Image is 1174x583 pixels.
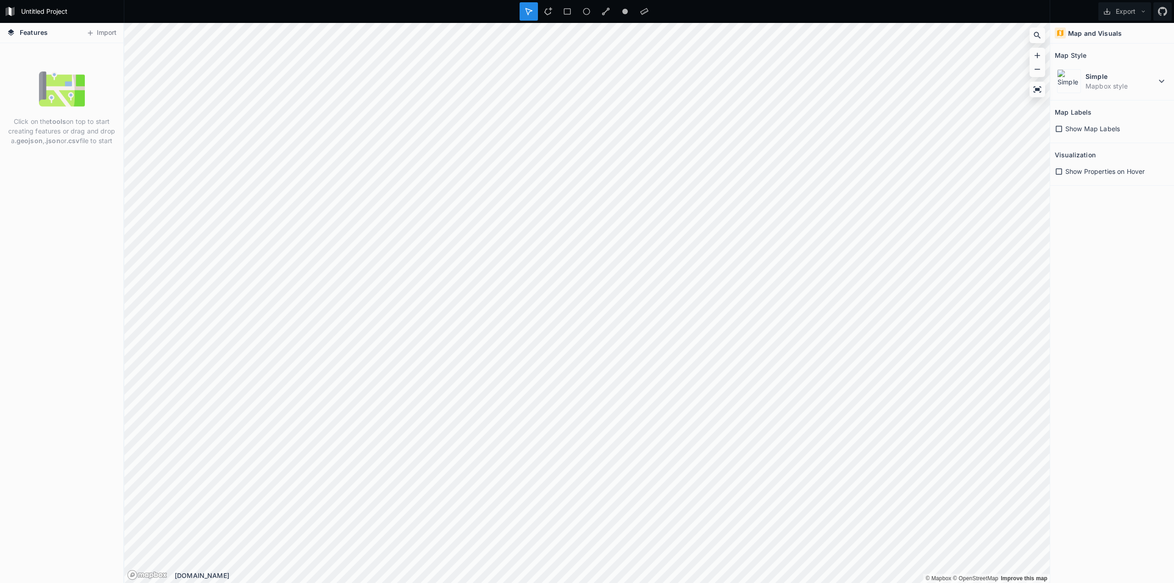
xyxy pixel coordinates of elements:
[15,137,43,144] strong: .geojson
[20,28,48,37] span: Features
[1055,48,1086,62] h2: Map Style
[925,575,951,582] a: Mapbox
[1098,2,1151,21] button: Export
[1001,575,1047,582] a: Map feedback
[1085,72,1156,81] dt: Simple
[1057,69,1081,93] img: Simple
[82,26,121,40] button: Import
[1065,167,1145,176] span: Show Properties on Hover
[39,66,85,112] img: empty
[953,575,998,582] a: OpenStreetMap
[44,137,61,144] strong: .json
[1068,28,1122,38] h4: Map and Visuals
[1065,124,1120,133] span: Show Map Labels
[1085,81,1156,91] dd: Mapbox style
[66,137,80,144] strong: .csv
[50,117,66,125] strong: tools
[1055,148,1096,162] h2: Visualization
[175,571,1050,580] div: [DOMAIN_NAME]
[1055,105,1091,119] h2: Map Labels
[127,570,167,580] a: Mapbox logo
[7,117,116,145] p: Click on the on top to start creating features or drag and drop a , or file to start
